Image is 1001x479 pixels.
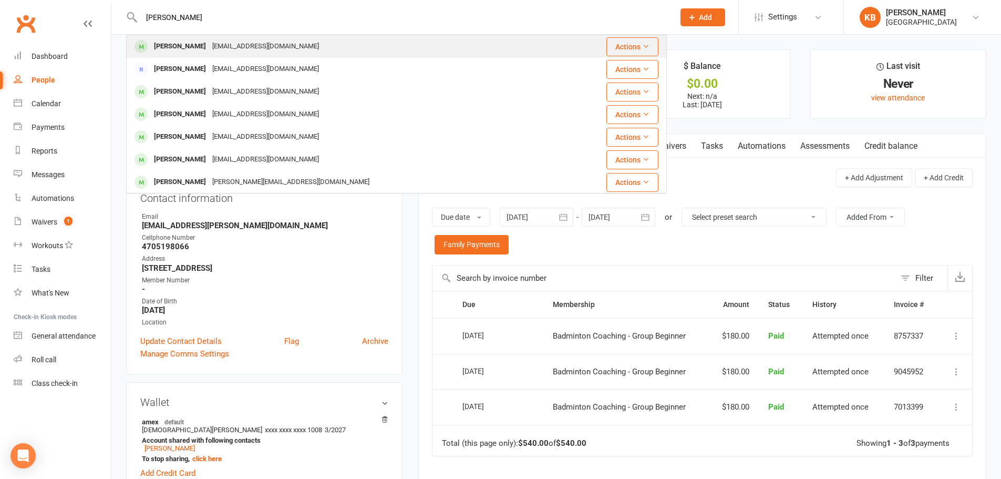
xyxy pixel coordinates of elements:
[624,92,780,109] p: Next: n/a Last: [DATE]
[140,416,388,464] li: [DEMOGRAPHIC_DATA][PERSON_NAME]
[911,439,915,448] strong: 3
[884,354,937,390] td: 9045952
[708,318,759,354] td: $180.00
[32,99,61,108] div: Calendar
[209,107,322,122] div: [EMAIL_ADDRESS][DOMAIN_NAME]
[140,396,388,408] h3: Wallet
[142,276,388,286] div: Member Number
[142,305,388,315] strong: [DATE]
[886,439,903,448] strong: 1 - 3
[14,258,111,281] a: Tasks
[606,37,658,56] button: Actions
[32,355,56,364] div: Roll call
[142,221,388,230] strong: [EMAIL_ADDRESS][PERSON_NAME][DOMAIN_NAME]
[606,150,658,169] button: Actions
[64,217,73,226] span: 1
[140,188,388,204] h3: Contact information
[606,83,658,101] button: Actions
[284,335,299,348] a: Flag
[708,291,759,318] th: Amount
[435,235,509,254] a: Family Payments
[14,163,111,187] a: Messages
[151,175,209,190] div: [PERSON_NAME]
[665,211,672,223] div: or
[151,129,209,145] div: [PERSON_NAME]
[606,128,658,147] button: Actions
[759,291,803,318] th: Status
[14,234,111,258] a: Workouts
[768,331,784,341] span: Paid
[915,272,933,284] div: Filter
[432,266,895,291] input: Search by invoice number
[209,39,322,54] div: [EMAIL_ADDRESS][DOMAIN_NAME]
[32,379,78,388] div: Class check-in
[151,39,209,54] div: [PERSON_NAME]
[649,134,694,158] a: Waivers
[145,444,195,452] a: [PERSON_NAME]
[543,291,709,318] th: Membership
[142,297,388,307] div: Date of Birth
[161,417,187,426] span: default
[362,335,388,348] a: Archive
[606,173,658,192] button: Actions
[14,324,111,348] a: General attendance kiosk mode
[915,168,973,187] button: + Add Credit
[325,426,346,434] span: 3/2027
[151,62,209,77] div: [PERSON_NAME]
[14,139,111,163] a: Reports
[857,134,925,158] a: Credit balance
[462,363,511,379] div: [DATE]
[624,78,780,89] div: $0.00
[142,212,388,222] div: Email
[14,116,111,139] a: Payments
[556,439,586,448] strong: $540.00
[142,242,388,251] strong: 4705198066
[884,318,937,354] td: 8757337
[442,439,586,448] div: Total (this page only): of
[453,291,543,318] th: Due
[32,289,69,297] div: What's New
[209,129,322,145] div: [EMAIL_ADDRESS][DOMAIN_NAME]
[768,402,784,412] span: Paid
[884,389,937,425] td: 7013399
[708,354,759,390] td: $180.00
[11,443,36,468] div: Open Intercom Messenger
[209,62,322,77] div: [EMAIL_ADDRESS][DOMAIN_NAME]
[142,417,383,426] strong: amex
[32,147,57,155] div: Reports
[209,152,322,167] div: [EMAIL_ADDRESS][DOMAIN_NAME]
[836,168,912,187] button: + Add Adjustment
[812,367,869,376] span: Attempted once
[694,134,730,158] a: Tasks
[793,134,857,158] a: Assessments
[14,187,111,210] a: Automations
[32,241,63,250] div: Workouts
[14,92,111,116] a: Calendar
[209,84,322,99] div: [EMAIL_ADDRESS][DOMAIN_NAME]
[142,284,388,294] strong: -
[13,11,39,37] a: Clubworx
[876,59,920,78] div: Last visit
[836,208,905,227] button: Added From
[768,5,797,29] span: Settings
[886,8,957,17] div: [PERSON_NAME]
[32,76,55,84] div: People
[856,439,950,448] div: Showing of payments
[14,210,111,234] a: Waivers 1
[32,170,65,179] div: Messages
[518,439,549,448] strong: $540.00
[142,263,388,273] strong: [STREET_ADDRESS]
[553,367,686,376] span: Badminton Coaching - Group Beginner
[606,60,658,79] button: Actions
[32,218,57,226] div: Waivers
[803,291,885,318] th: History
[14,68,111,92] a: People
[895,266,947,291] button: Filter
[32,52,68,60] div: Dashboard
[884,291,937,318] th: Invoice #
[812,402,869,412] span: Attempted once
[860,7,881,28] div: KB
[432,208,490,227] button: Due date
[142,233,388,243] div: Cellphone Number
[32,332,96,340] div: General attendance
